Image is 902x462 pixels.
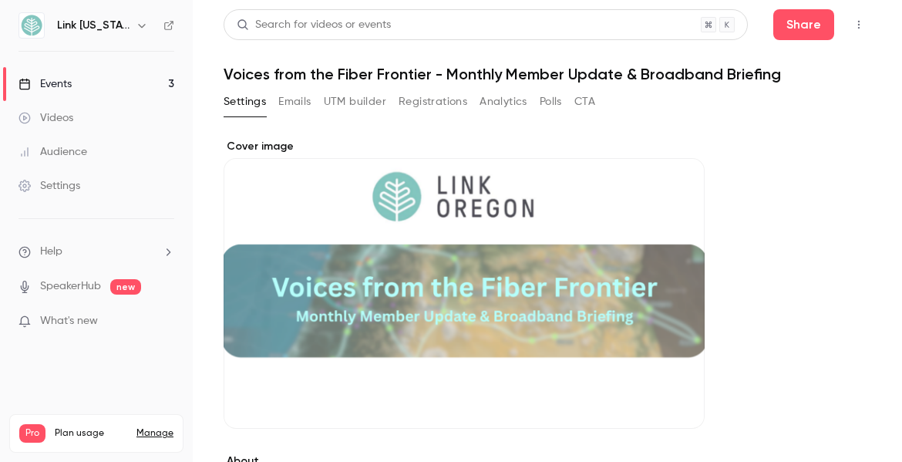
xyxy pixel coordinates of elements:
[136,427,173,440] a: Manage
[110,279,141,295] span: new
[40,278,101,295] a: SpeakerHub
[57,18,130,33] h6: Link [US_STATE]
[19,178,80,194] div: Settings
[224,139,705,154] label: Cover image
[55,427,127,440] span: Plan usage
[40,313,98,329] span: What's new
[480,89,527,114] button: Analytics
[224,89,266,114] button: Settings
[19,144,87,160] div: Audience
[19,110,73,126] div: Videos
[19,13,44,38] img: Link Oregon
[278,89,311,114] button: Emails
[540,89,562,114] button: Polls
[224,139,705,429] section: Cover image
[324,89,386,114] button: UTM builder
[224,65,871,83] h1: Voices from the Fiber Frontier - Monthly Member Update & Broadband Briefing
[19,76,72,92] div: Events
[19,424,45,443] span: Pro
[237,17,391,33] div: Search for videos or events
[19,244,174,260] li: help-dropdown-opener
[40,244,62,260] span: Help
[574,89,595,114] button: CTA
[773,9,834,40] button: Share
[399,89,467,114] button: Registrations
